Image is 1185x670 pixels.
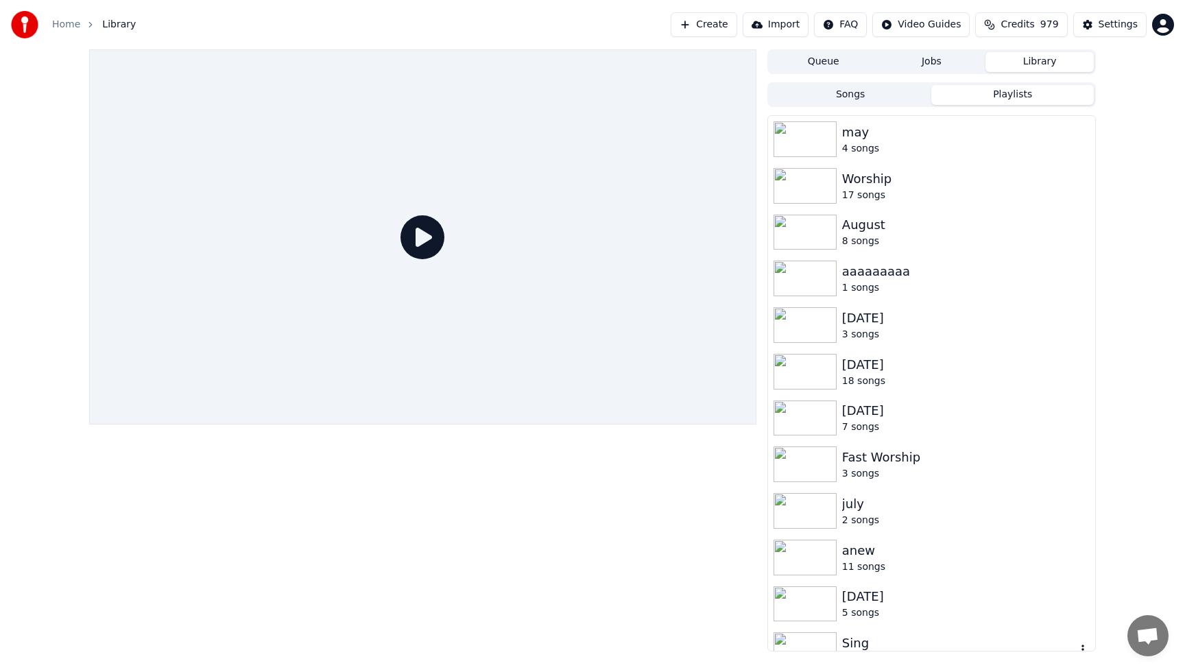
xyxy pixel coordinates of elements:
button: Create [671,12,737,37]
div: [DATE] [842,355,1090,374]
span: Library [102,18,136,32]
button: Library [985,52,1094,72]
div: 1 songs [842,281,1090,295]
button: Playlists [931,85,1094,105]
div: anew [842,541,1090,560]
div: july [842,494,1090,514]
span: Credits [1001,18,1034,32]
a: Home [52,18,80,32]
div: Sing [842,634,1076,653]
div: Fast Worship [842,448,1090,467]
div: 2 songs [842,514,1090,527]
div: aaaaaaaaa [842,262,1090,281]
button: Credits979 [975,12,1067,37]
button: Queue [769,52,878,72]
button: Jobs [878,52,986,72]
div: 8 songs [842,235,1090,248]
div: Settings [1099,18,1138,32]
div: August [842,215,1090,235]
div: 5 songs [842,606,1090,620]
div: 11 songs [842,560,1090,574]
button: FAQ [814,12,867,37]
div: [DATE] [842,587,1090,606]
button: Songs [769,85,932,105]
button: Video Guides [872,12,970,37]
div: 18 songs [842,374,1090,388]
button: Settings [1073,12,1147,37]
div: 4 songs [842,142,1090,156]
button: Import [743,12,809,37]
div: may [842,123,1090,142]
div: 7 songs [842,420,1090,434]
span: 979 [1040,18,1059,32]
a: Open chat [1127,615,1169,656]
div: 17 songs [842,189,1090,202]
div: Worship [842,169,1090,189]
div: [DATE] [842,309,1090,328]
div: [DATE] [842,401,1090,420]
nav: breadcrumb [52,18,136,32]
div: 3 songs [842,467,1090,481]
div: 3 songs [842,328,1090,342]
img: youka [11,11,38,38]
